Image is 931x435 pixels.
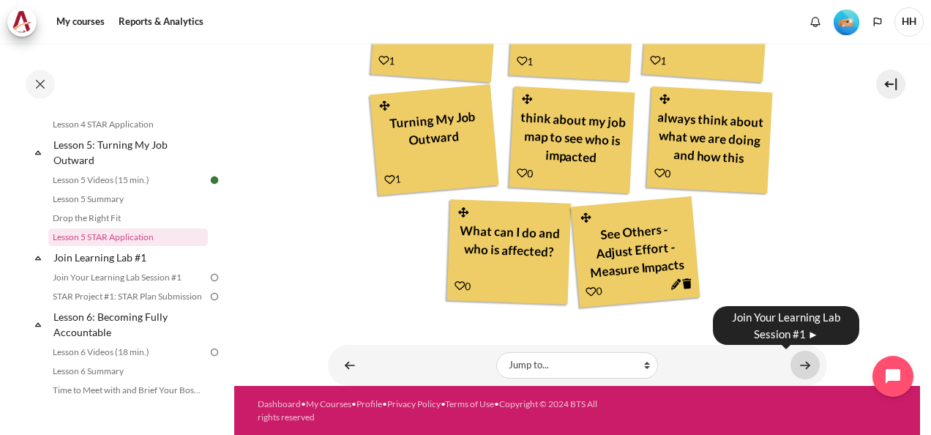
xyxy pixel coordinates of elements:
div: Join Your Learning Lab Session #1 ► [713,306,859,345]
a: Dashboard [258,398,301,409]
img: To do [208,290,221,303]
div: • • • • • [258,398,601,424]
a: Lesson 6 Summary [48,362,208,380]
i: Add a Like [517,56,528,67]
div: Level #2 [834,8,859,35]
div: 1 [384,171,402,187]
a: Lesson 4 STAR Application [48,116,208,133]
i: Drag and drop this note [457,207,470,218]
a: Profile [356,398,382,409]
div: 0 [585,283,602,300]
a: My courses [51,7,110,37]
div: Turning My Job Outward [379,103,490,172]
div: 0 [517,165,534,181]
a: Reports & Analytics [113,7,209,37]
img: Done [208,174,221,187]
i: Add a Like [654,168,665,179]
div: Show notification window with no new notifications [804,11,826,33]
a: Join Learning Lab #1 [51,248,208,267]
a: Privacy Policy [387,398,441,409]
a: Lesson 6 Videos (18 min.) [48,343,208,361]
a: Lesson 5 Summary [48,190,208,208]
button: Languages [867,11,889,33]
a: STAR Project #1: STAR Plan Submission [48,288,208,305]
a: Lesson 6: Becoming Fully Accountable [51,307,208,342]
i: Edit this note [670,279,681,290]
a: Lesson 5 STAR Application [48,228,208,246]
img: Architeck [12,11,32,33]
a: User menu [894,7,924,37]
i: Add a Like [586,286,597,297]
div: What can I do and who is affected? [455,217,563,281]
i: Add a Like [384,174,395,185]
div: See Others - Adjust Effort - Measure Impacts [580,215,691,284]
img: Level #2 [834,10,859,35]
i: Drag and drop this note [378,100,392,111]
i: Delete this note [682,278,692,289]
i: Add a Like [378,55,389,66]
span: Collapse [31,250,45,265]
i: Add a Like [455,280,465,291]
a: Level #2 [828,8,865,35]
i: Drag and drop this note [659,94,672,105]
i: Drag and drop this note [579,212,593,223]
a: Join Your Learning Lab Session #1 [48,269,208,286]
span: HH [894,7,924,37]
div: 1 [378,52,395,68]
div: think about my job map to see who is impacted [517,104,627,170]
a: Drop the Right Fit [48,209,208,227]
a: Lesson 5: Turning My Job Outward [51,135,208,170]
img: To do [208,271,221,284]
i: Add a Like [650,55,661,66]
a: ◄ Drop the Right Fit [335,351,364,379]
a: Terms of Use [445,398,494,409]
a: Lesson 5 Videos (15 min.) [48,171,208,189]
span: Collapse [31,145,45,160]
a: Architeck Architeck [7,7,44,37]
div: 1 [650,52,667,68]
i: Drag and drop this note [521,94,534,105]
div: 1 [517,53,534,69]
a: Time to Meet with and Brief Your Boss #1 [48,382,208,399]
a: My Courses [306,398,351,409]
i: Add a Like [517,168,528,179]
img: To do [208,346,221,359]
div: 0 [654,165,671,181]
div: always think about what we are doing and how this impacted to the others [655,104,764,170]
span: Collapse [31,317,45,332]
div: 0 [455,278,471,294]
